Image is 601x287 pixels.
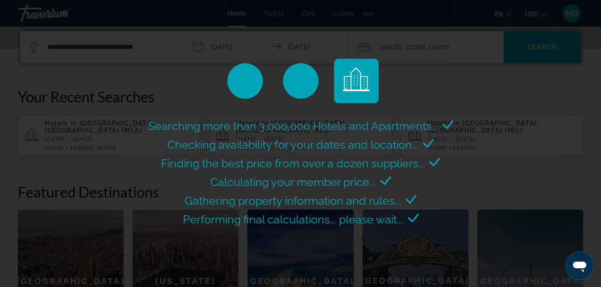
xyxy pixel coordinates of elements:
[210,175,376,189] span: Calculating your member price...
[148,119,438,133] span: Searching more than 3,000,000 Hotels and Apartments...
[167,138,419,151] span: Checking availability for your dates and location...
[185,194,401,207] span: Gathering property information and rules...
[161,157,425,170] span: Finding the best price from over a dozen suppliers...
[565,251,594,280] iframe: Button to launch messaging window
[183,213,403,226] span: Performing final calculations... please wait...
